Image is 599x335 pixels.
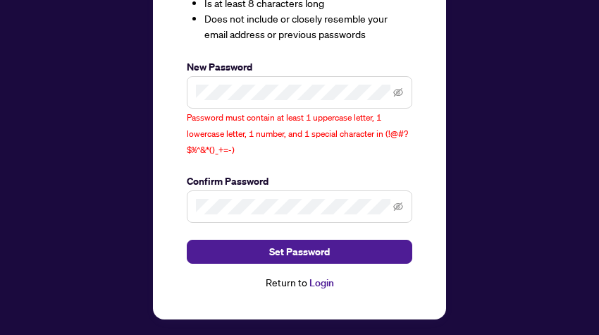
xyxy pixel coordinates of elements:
li: Does not include or closely resemble your email address or previous passwords [204,11,412,42]
button: Set Password [187,240,412,264]
span: Password must contain at least 1 uppercase letter, 1 lowercase letter, 1 number, and 1 special ch... [187,112,408,155]
a: Login [309,276,334,289]
span: eye-invisible [393,87,403,97]
span: Set Password [269,240,330,263]
span: eye-invisible [393,202,403,212]
div: Return to [187,275,412,291]
label: Confirm Password [187,173,412,189]
label: New Password [187,59,412,75]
